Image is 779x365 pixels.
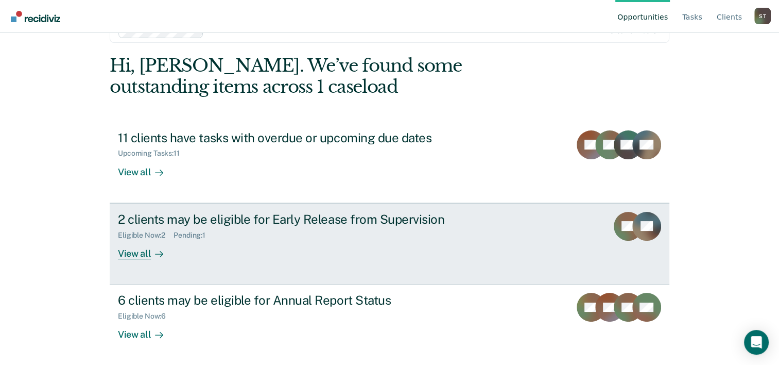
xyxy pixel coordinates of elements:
[118,321,176,341] div: View all
[744,330,769,355] div: Open Intercom Messenger
[118,158,176,178] div: View all
[11,11,60,22] img: Recidiviz
[118,239,176,259] div: View all
[118,149,188,158] div: Upcoming Tasks : 11
[754,8,771,24] button: Profile dropdown button
[118,293,479,308] div: 6 clients may be eligible for Annual Report Status
[174,231,214,240] div: Pending : 1
[110,203,669,285] a: 2 clients may be eligible for Early Release from SupervisionEligible Now:2Pending:1View all
[110,122,669,203] a: 11 clients have tasks with overdue or upcoming due datesUpcoming Tasks:11View all
[118,231,174,240] div: Eligible Now : 2
[110,55,557,97] div: Hi, [PERSON_NAME]. We’ve found some outstanding items across 1 caseload
[118,312,174,321] div: Eligible Now : 6
[118,130,479,145] div: 11 clients have tasks with overdue or upcoming due dates
[118,212,479,227] div: 2 clients may be eligible for Early Release from Supervision
[754,8,771,24] div: S T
